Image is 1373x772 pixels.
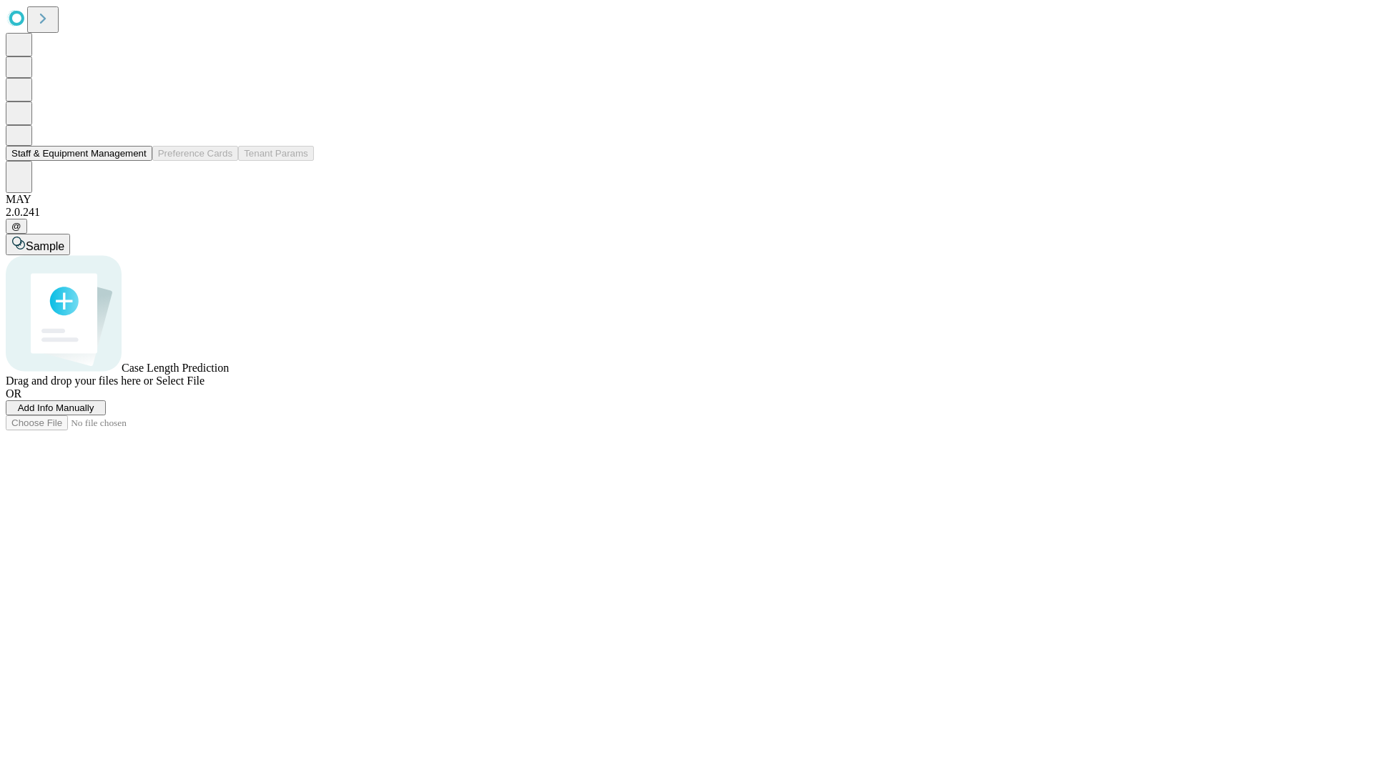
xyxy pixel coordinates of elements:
button: Add Info Manually [6,400,106,415]
div: 2.0.241 [6,206,1367,219]
button: Staff & Equipment Management [6,146,152,161]
button: @ [6,219,27,234]
span: Select File [156,375,205,387]
span: Add Info Manually [18,402,94,413]
button: Tenant Params [238,146,314,161]
button: Preference Cards [152,146,238,161]
span: Sample [26,240,64,252]
span: OR [6,387,21,400]
div: MAY [6,193,1367,206]
span: @ [11,221,21,232]
span: Drag and drop your files here or [6,375,153,387]
span: Case Length Prediction [122,362,229,374]
button: Sample [6,234,70,255]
